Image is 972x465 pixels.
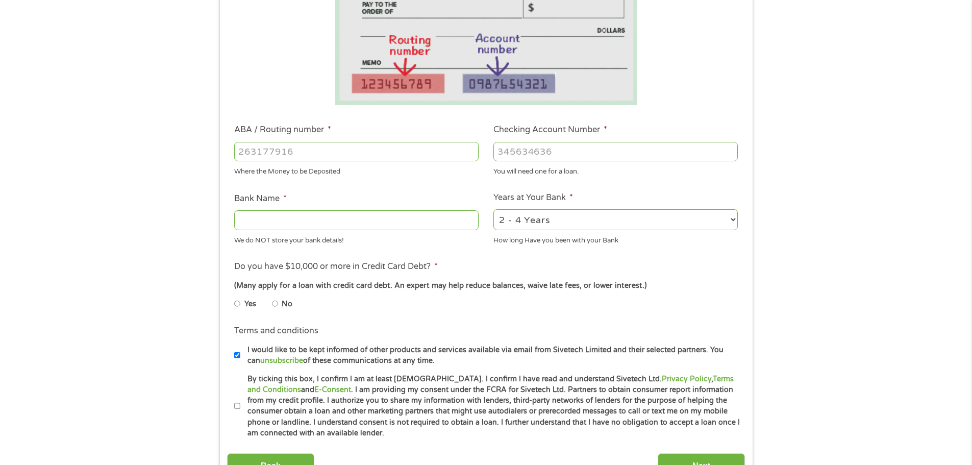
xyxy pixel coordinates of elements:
label: Checking Account Number [493,125,607,135]
label: I would like to be kept informed of other products and services available via email from Sivetech... [240,345,741,366]
label: ABA / Routing number [234,125,331,135]
div: Where the Money to be Deposited [234,163,479,177]
a: unsubscribe [260,356,303,365]
label: Do you have $10,000 or more in Credit Card Debt? [234,261,438,272]
a: E-Consent [314,385,351,394]
input: 263177916 [234,142,479,161]
div: We do NOT store your bank details! [234,232,479,246]
label: Bank Name [234,193,287,204]
div: How long Have you been with your Bank [493,232,738,246]
a: Terms and Conditions [247,375,734,394]
input: 345634636 [493,142,738,161]
label: Yes [244,299,256,310]
label: Years at Your Bank [493,192,573,203]
div: You will need one for a loan. [493,163,738,177]
label: Terms and conditions [234,326,318,336]
a: Privacy Policy [662,375,711,383]
label: No [282,299,292,310]
div: (Many apply for a loan with credit card debt. An expert may help reduce balances, waive late fees... [234,280,737,291]
label: By ticking this box, I confirm I am at least [DEMOGRAPHIC_DATA]. I confirm I have read and unders... [240,374,741,439]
